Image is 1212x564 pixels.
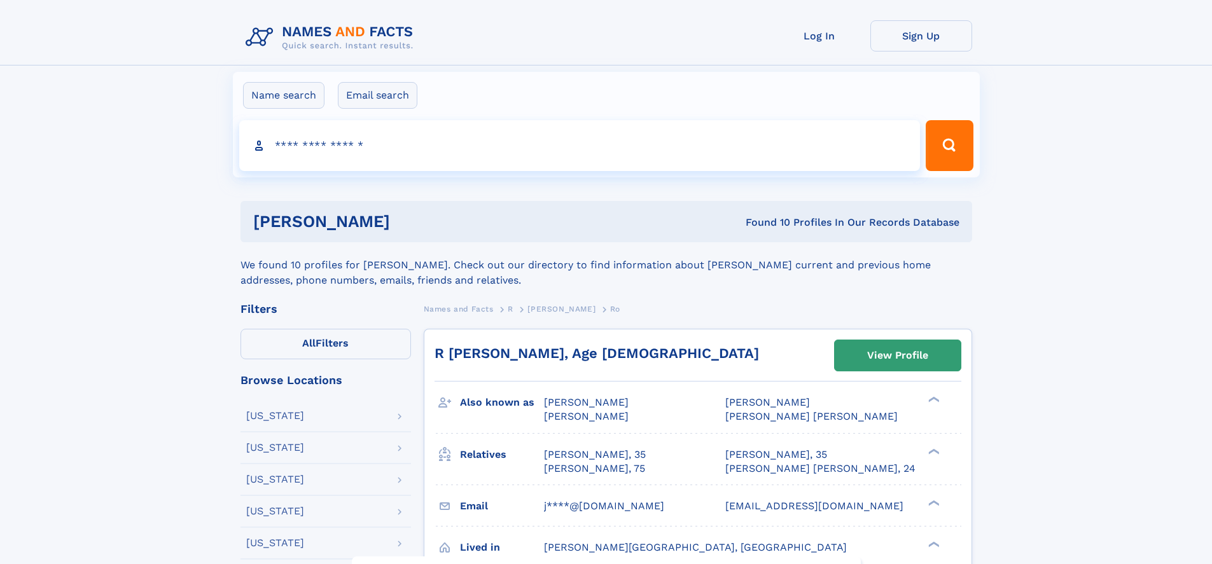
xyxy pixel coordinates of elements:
[239,120,921,171] input: search input
[544,462,645,476] a: [PERSON_NAME], 75
[544,541,847,553] span: [PERSON_NAME][GEOGRAPHIC_DATA], [GEOGRAPHIC_DATA]
[725,462,916,476] a: [PERSON_NAME] [PERSON_NAME], 24
[246,506,304,516] div: [US_STATE]
[240,20,424,55] img: Logo Names and Facts
[725,448,827,462] a: [PERSON_NAME], 35
[460,392,544,413] h3: Also known as
[240,242,972,288] div: We found 10 profiles for [PERSON_NAME]. Check out our directory to find information about [PERSON...
[610,305,620,313] span: Ro
[508,305,513,313] span: R
[725,396,810,408] span: [PERSON_NAME]
[769,20,870,52] a: Log In
[926,120,973,171] button: Search Button
[870,20,972,52] a: Sign Up
[544,410,629,422] span: [PERSON_NAME]
[424,301,494,317] a: Names and Facts
[544,396,629,408] span: [PERSON_NAME]
[246,443,304,453] div: [US_STATE]
[925,447,940,455] div: ❯
[302,337,316,349] span: All
[460,495,544,517] h3: Email
[725,410,898,422] span: [PERSON_NAME] [PERSON_NAME]
[246,411,304,421] div: [US_STATE]
[867,341,928,370] div: View Profile
[725,500,903,512] span: [EMAIL_ADDRESS][DOMAIN_NAME]
[253,214,568,230] h1: [PERSON_NAME]
[246,474,304,485] div: [US_STATE]
[925,540,940,548] div: ❯
[925,499,940,507] div: ❯
[460,444,544,465] h3: Relatives
[435,345,759,361] a: R [PERSON_NAME], Age [DEMOGRAPHIC_DATA]
[240,375,411,386] div: Browse Locations
[240,329,411,359] label: Filters
[246,538,304,548] div: [US_STATE]
[338,82,417,109] label: Email search
[508,301,513,317] a: R
[460,537,544,558] h3: Lived in
[527,305,596,313] span: [PERSON_NAME]
[544,448,646,462] a: [PERSON_NAME], 35
[240,303,411,315] div: Filters
[835,340,961,371] a: View Profile
[925,395,940,404] div: ❯
[527,301,596,317] a: [PERSON_NAME]
[243,82,324,109] label: Name search
[568,216,959,230] div: Found 10 Profiles In Our Records Database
